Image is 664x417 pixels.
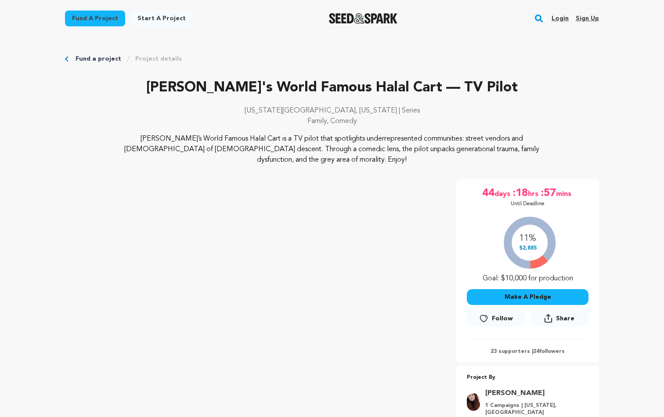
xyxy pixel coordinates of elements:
[119,134,546,165] p: [PERSON_NAME]’s World Famous Halal Cart is a TV pilot that spotlights underrepresented communitie...
[485,388,583,399] a: Goto Kate Fugitt profile
[467,393,480,411] img: 323dd878e9a1f51f.png
[494,186,512,200] span: days
[482,186,494,200] span: 44
[576,11,599,25] a: Sign up
[65,116,599,127] p: Family, Comedy
[135,54,182,63] a: Project details
[467,289,588,305] button: Make A Pledge
[329,13,398,24] img: Seed&Spark Logo Dark Mode
[511,200,545,207] p: Until Deadline
[530,310,588,330] span: Share
[76,54,121,63] a: Fund a project
[528,186,540,200] span: hrs
[467,373,588,383] p: Project By
[485,402,583,416] p: 1 Campaigns | [US_STATE], [GEOGRAPHIC_DATA]
[467,348,588,355] p: 23 supporters | followers
[492,314,513,323] span: Follow
[65,11,125,26] a: Fund a project
[65,54,599,63] div: Breadcrumb
[533,349,539,354] span: 24
[552,11,569,25] a: Login
[130,11,193,26] a: Start a project
[540,186,556,200] span: :57
[467,311,525,326] a: Follow
[512,186,528,200] span: :18
[329,13,398,24] a: Seed&Spark Homepage
[530,310,588,326] button: Share
[556,186,573,200] span: mins
[556,314,574,323] span: Share
[65,77,599,98] p: [PERSON_NAME]'s World Famous Halal Cart — TV Pilot
[65,105,599,116] p: [US_STATE][GEOGRAPHIC_DATA], [US_STATE] | Series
